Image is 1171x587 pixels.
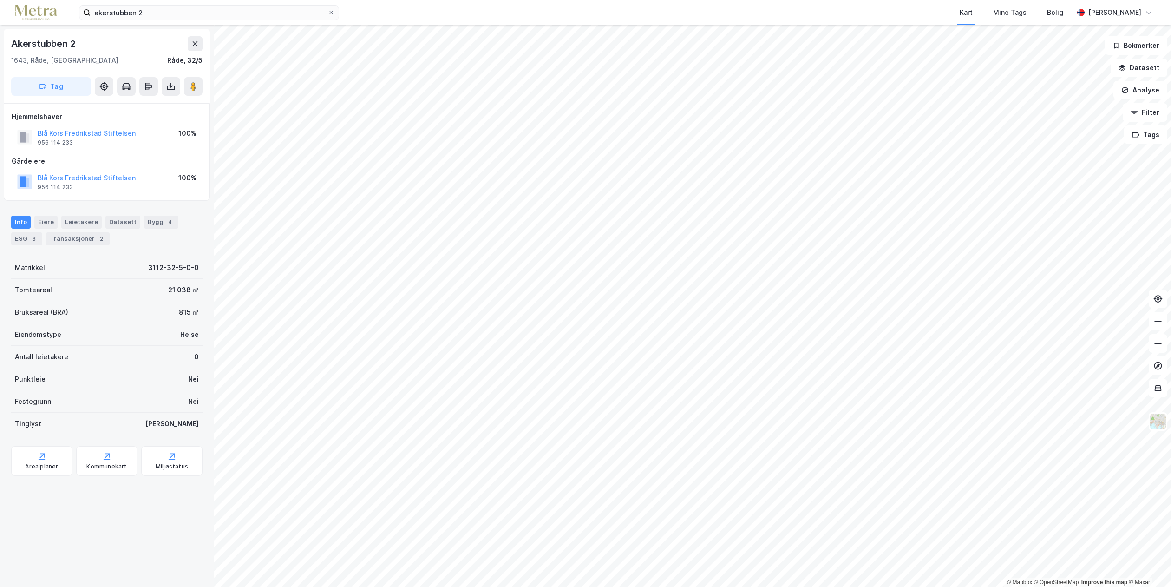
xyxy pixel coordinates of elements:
[15,351,68,363] div: Antall leietakere
[1034,579,1079,586] a: OpenStreetMap
[34,216,58,229] div: Eiere
[38,184,73,191] div: 956 114 233
[1124,125,1167,144] button: Tags
[15,374,46,385] div: Punktleie
[1047,7,1063,18] div: Bolig
[960,7,973,18] div: Kart
[179,307,199,318] div: 815 ㎡
[11,55,118,66] div: 1643, Råde, [GEOGRAPHIC_DATA]
[86,463,127,470] div: Kommunekart
[188,396,199,407] div: Nei
[1113,81,1167,99] button: Analyse
[105,216,140,229] div: Datasett
[15,307,68,318] div: Bruksareal (BRA)
[38,139,73,146] div: 956 114 233
[11,36,77,51] div: Akerstubben 2
[12,156,202,167] div: Gårdeiere
[11,232,42,245] div: ESG
[12,111,202,122] div: Hjemmelshaver
[178,172,196,184] div: 100%
[15,418,41,429] div: Tinglyst
[1111,59,1167,77] button: Datasett
[15,329,61,340] div: Eiendomstype
[11,77,91,96] button: Tag
[97,234,106,244] div: 2
[1105,36,1167,55] button: Bokmerker
[15,396,51,407] div: Festegrunn
[11,216,31,229] div: Info
[148,262,199,273] div: 3112-32-5-0-0
[165,218,175,227] div: 4
[1125,542,1171,587] iframe: Chat Widget
[15,262,45,273] div: Matrikkel
[1081,579,1127,586] a: Improve this map
[1123,103,1167,122] button: Filter
[993,7,1027,18] div: Mine Tags
[194,351,199,363] div: 0
[29,234,39,244] div: 3
[1149,413,1167,430] img: Z
[15,5,57,21] img: metra-logo.256734c3b2bbffee19d4.png
[1125,542,1171,587] div: Kontrollprogram for chat
[25,463,58,470] div: Arealplaner
[188,374,199,385] div: Nei
[61,216,102,229] div: Leietakere
[46,232,110,245] div: Transaksjoner
[168,284,199,296] div: 21 038 ㎡
[145,418,199,429] div: [PERSON_NAME]
[144,216,178,229] div: Bygg
[1088,7,1141,18] div: [PERSON_NAME]
[178,128,196,139] div: 100%
[180,329,199,340] div: Helse
[167,55,203,66] div: Råde, 32/5
[91,6,327,20] input: Søk på adresse, matrikkel, gårdeiere, leietakere eller personer
[156,463,188,470] div: Miljøstatus
[15,284,52,296] div: Tomteareal
[1007,579,1032,586] a: Mapbox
